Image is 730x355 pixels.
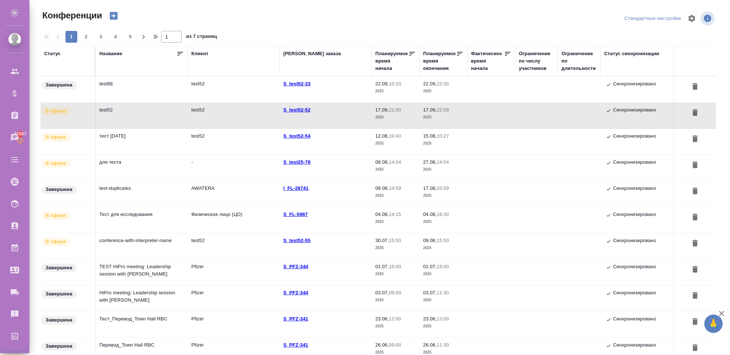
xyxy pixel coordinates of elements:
[375,290,389,295] p: 03.07,
[561,50,597,72] div: Ограничение по длительности
[283,342,314,348] a: S_PFZ-341
[423,342,437,348] p: 26.06,
[96,207,188,233] td: Тест для исследования
[375,133,389,139] p: 12.08,
[701,11,716,25] span: Посмотреть информацию
[80,31,92,43] button: 2
[283,316,314,322] a: S_PFZ-341
[375,140,416,147] p: 2025
[375,81,389,86] p: 22.09,
[188,259,280,285] td: Pfizer
[437,238,449,243] p: 15:50
[283,81,316,86] a: S_test52-33
[437,264,449,269] p: 19:00
[283,159,316,165] p: S_test25-79
[46,238,66,245] p: В эфире
[188,155,280,181] td: -
[46,290,72,298] p: Завершена
[423,270,464,278] p: 2025
[613,185,656,194] p: Синхронизировано
[423,264,437,269] p: 01.07,
[519,50,554,72] div: Ограничение по числу участников
[423,297,464,304] p: 2025
[689,132,701,146] button: Удалить
[707,316,720,331] span: 🙏
[683,10,701,27] span: Настроить таблицу
[375,270,416,278] p: 2025
[423,107,437,113] p: 17.09,
[96,129,188,155] td: тест [DATE]
[604,50,659,57] div: Статус синхронизации
[389,133,401,139] p: 10:40
[375,264,389,269] p: 01.07,
[188,129,280,155] td: test52
[96,285,188,311] td: HiPro meeting: Leadership session with [PERSON_NAME]
[375,114,416,121] p: 2025
[46,342,72,350] p: Завершена
[423,218,464,226] p: 2025
[283,290,314,295] a: S_PFZ-344
[375,159,389,165] p: 08.08,
[105,10,123,22] button: Создать
[613,159,656,167] p: Синхронизировано
[375,244,416,252] p: 2025
[423,238,437,243] p: 09.08,
[389,81,401,86] p: 10:10
[95,31,107,43] button: 3
[437,342,449,348] p: 11:30
[423,192,464,199] p: 2025
[375,316,389,322] p: 23.06,
[423,316,437,322] p: 23.06,
[423,81,437,86] p: 22.09,
[283,238,316,243] a: S_test52-55
[283,264,314,269] p: S_PFZ-344
[423,290,437,295] p: 03.07,
[46,81,72,89] p: Завершена
[613,289,656,298] p: Синхронизировано
[471,50,504,72] div: Фактическое время начала
[613,315,656,324] p: Синхронизировано
[389,107,401,113] p: 21:00
[423,140,464,147] p: 2025
[375,238,389,243] p: 30.07,
[423,185,437,191] p: 17.08,
[613,80,656,89] p: Синхронизировано
[110,33,121,40] span: 4
[375,323,416,330] p: 2025
[2,128,28,147] a: 22887
[423,50,456,72] div: Планируемое время окончания
[375,297,416,304] p: 2025
[124,33,136,40] span: 5
[423,88,464,95] p: 2025
[95,33,107,40] span: 3
[389,316,401,322] p: 12:00
[389,264,401,269] p: 18:00
[375,166,416,173] p: 2025
[375,107,389,113] p: 17.09,
[613,341,656,350] p: Синхронизировано
[613,263,656,272] p: Синхронизировано
[110,31,121,43] button: 4
[704,315,723,333] button: 🙏
[689,80,701,94] button: Удалить
[375,342,389,348] p: 26.06,
[283,185,314,191] p: I_FL-28741
[186,32,217,43] span: из 7 страниц
[423,323,464,330] p: 2025
[437,290,449,295] p: 11:30
[389,342,401,348] p: 09:00
[689,315,701,329] button: Удалить
[613,211,656,220] p: Синхронизировано
[283,212,313,217] p: S_FL-5987
[689,159,701,172] button: Удалить
[46,160,66,167] p: В эфире
[437,133,449,139] p: 10:27
[99,50,122,57] div: Название
[46,186,72,193] p: Завершена
[389,159,401,165] p: 14:04
[10,130,31,138] span: 22887
[283,107,316,113] p: S_test52-52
